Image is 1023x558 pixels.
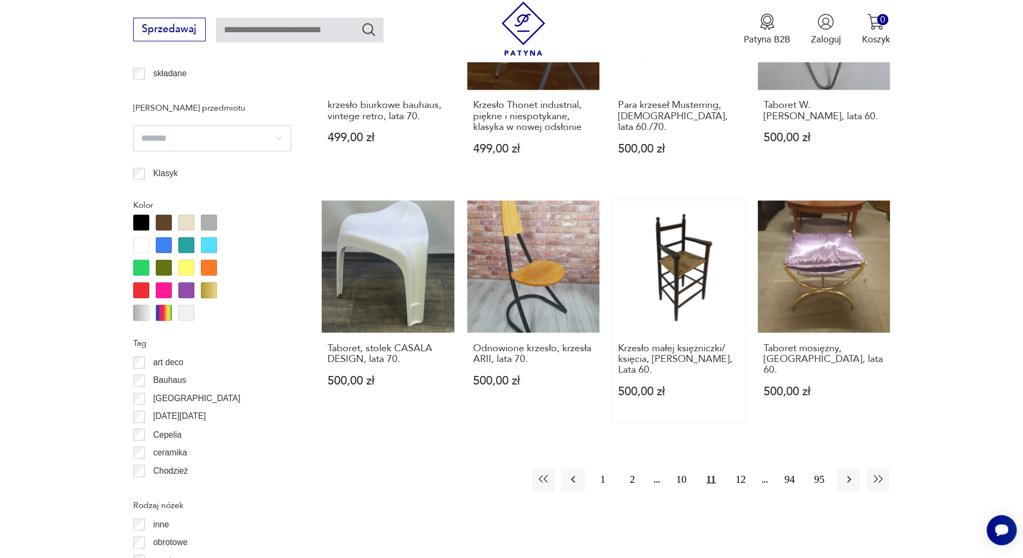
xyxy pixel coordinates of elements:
[670,468,693,491] button: 10
[618,143,739,155] p: 500,00 zł
[328,343,448,365] h3: Taboret, stolek CASALA DESIGN, lata 70.
[473,100,594,133] h3: Krzesło Thonet industrial, piękne i niespotykane, klasyka w nowej odsłonie
[764,100,884,122] h3: Taboret W. [PERSON_NAME], lata 60.
[618,343,739,376] h3: Krzesło małej księżniczki/ księcia, [PERSON_NAME], Lata 60.
[591,468,614,491] button: 1
[153,482,185,496] p: Ćmielów
[133,101,291,115] p: [PERSON_NAME] przedmiotu
[811,33,841,46] p: Zaloguj
[473,375,594,387] p: 500,00 zł
[153,166,178,180] p: Klasyk
[153,463,188,477] p: Chodzież
[861,13,890,46] button: 0Koszyk
[153,85,179,99] p: taboret
[699,468,722,491] button: 11
[744,13,790,46] a: Ikona medaluPatyna B2B
[877,14,888,25] div: 0
[328,375,448,387] p: 500,00 zł
[328,132,448,143] p: 499,00 zł
[153,409,206,423] p: [DATE][DATE]
[744,33,790,46] p: Patyna B2B
[986,515,1017,545] iframe: Smartsupp widget button
[618,100,739,133] h3: Para krzeseł Musterring, [DEMOGRAPHIC_DATA], lata 60./70.
[133,336,291,350] p: Tag
[133,498,291,512] p: Rodzaj nóżek
[133,198,291,212] p: Kolor
[153,67,186,81] p: składane
[764,132,884,143] p: 500,00 zł
[621,468,644,491] button: 2
[817,13,834,30] img: Ikonka użytkownika
[808,468,831,491] button: 95
[811,13,841,46] button: Zaloguj
[867,13,884,30] img: Ikona koszyka
[618,386,739,397] p: 500,00 zł
[153,356,183,369] p: art deco
[133,18,206,41] button: Sprzedawaj
[153,517,169,531] p: inne
[322,200,454,423] a: Taboret, stolek CASALA DESIGN, lata 70.Taboret, stolek CASALA DESIGN, lata 70.500,00 zł
[153,373,186,387] p: Bauhaus
[153,445,187,459] p: ceramika
[328,100,448,122] h3: krzesło biurkowe bauhaus, vintege retro, lata 70.
[496,2,550,56] img: Patyna - sklep z meblami i dekoracjami vintage
[473,343,594,365] h3: Odnowione krzesło, krzesła ARII, lata 70.
[133,26,206,34] a: Sprzedawaj
[153,392,240,405] p: [GEOGRAPHIC_DATA]
[361,21,376,37] button: Szukaj
[764,386,884,397] p: 500,00 zł
[764,343,884,376] h3: Taboret mosiężny, [GEOGRAPHIC_DATA], lata 60.
[778,468,801,491] button: 94
[861,33,890,46] p: Koszyk
[729,468,752,491] button: 12
[153,427,182,441] p: Cepelia
[759,13,775,30] img: Ikona medalu
[473,143,594,155] p: 499,00 zł
[744,13,790,46] button: Patyna B2B
[467,200,600,423] a: Odnowione krzesło, krzesła ARII, lata 70.Odnowione krzesło, krzesła ARII, lata 70.500,00 zł
[758,200,890,423] a: Taboret mosiężny, Czechy, lata 60.Taboret mosiężny, [GEOGRAPHIC_DATA], lata 60.500,00 zł
[612,200,745,423] a: Krzesło małej księżniczki/ księcia, Dania, Lata 60.Krzesło małej księżniczki/ księcia, [PERSON_NA...
[153,535,187,549] p: obrotowe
